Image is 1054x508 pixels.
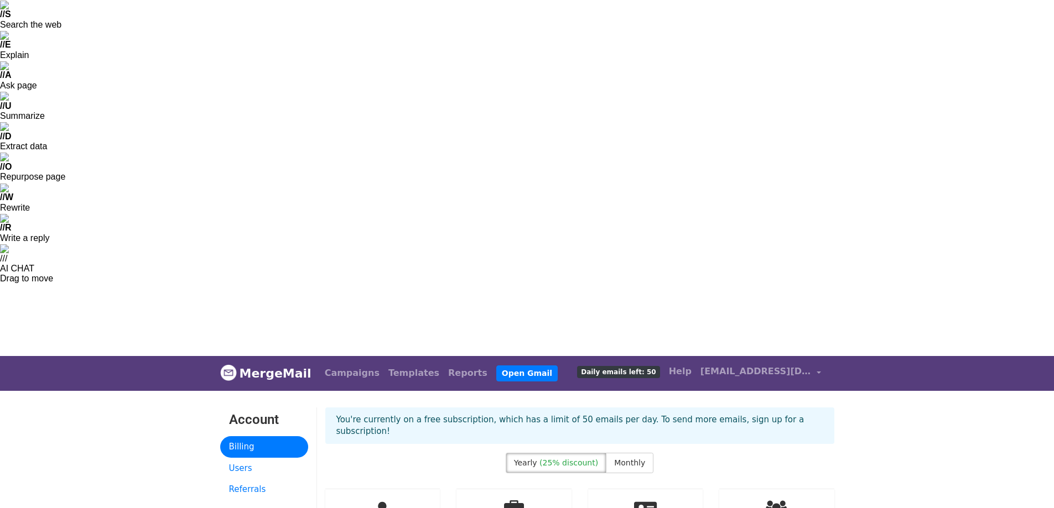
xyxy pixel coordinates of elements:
[320,362,384,384] a: Campaigns
[384,362,444,384] a: Templates
[514,458,537,467] span: Yearly
[614,458,645,467] span: Monthly
[664,360,696,383] a: Help
[220,364,237,381] img: MergeMail logo
[220,479,308,500] a: Referrals
[220,362,311,385] a: MergeMail
[229,412,299,428] h3: Account
[700,365,811,378] span: [EMAIL_ADDRESS][DOMAIN_NAME]
[220,436,308,458] a: Billing
[444,362,492,384] a: Reports
[573,360,664,383] a: Daily emails left: 50
[696,360,825,386] a: [EMAIL_ADDRESS][DOMAIN_NAME]
[539,458,598,467] span: (25% discount)
[336,414,823,437] p: You're currently on a free subscription, which has a limit of 50 emails per day. To send more ema...
[496,365,558,381] a: Open Gmail
[577,366,660,378] span: Daily emails left: 50
[220,458,308,479] a: Users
